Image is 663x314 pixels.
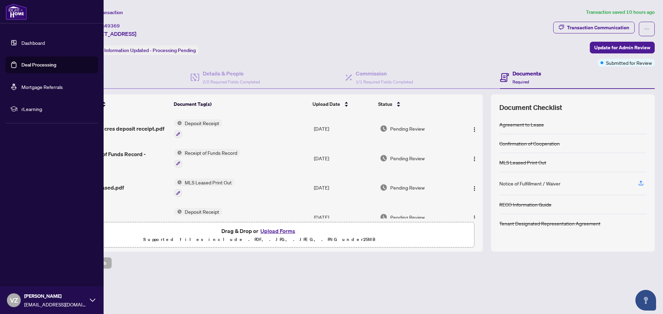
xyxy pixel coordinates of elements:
[21,84,63,90] a: Mortgage Referrals
[203,79,260,84] span: 2/2 Required Fields Completed
[174,179,182,186] img: Status Icon
[24,301,86,308] span: [EMAIL_ADDRESS][DOMAIN_NAME]
[378,100,392,108] span: Status
[469,212,480,223] button: Logo
[356,69,413,78] h4: Commission
[390,154,425,162] span: Pending Review
[21,40,45,46] a: Dashboard
[182,149,240,156] span: Receipt of Funds Record
[104,23,120,29] span: 49369
[49,235,470,244] p: Supported files include .PDF, .JPG, .JPEG, .PNG under 25 MB
[469,182,480,193] button: Logo
[311,114,377,143] td: [DATE]
[24,292,86,300] span: [PERSON_NAME]
[380,184,387,191] img: Document Status
[313,100,340,108] span: Upload Date
[499,140,560,147] div: Confirmation of Cooperation
[182,208,222,215] span: Deposit Receipt
[644,27,649,31] span: ellipsis
[512,79,529,84] span: Required
[68,150,169,166] span: 638_ Receipt of Funds Record - OREA_.pdf
[310,94,375,114] th: Upload Date
[390,125,425,132] span: Pending Review
[21,62,56,68] a: Deal Processing
[594,42,650,53] span: Update for Admin Review
[182,179,234,186] span: MLS Leased Print Out
[499,159,546,166] div: MLS Leased Print Out
[567,22,629,33] div: Transaction Communication
[174,149,240,168] button: Status IconReceipt of Funds Record
[380,154,387,162] img: Document Status
[499,180,560,187] div: Notice of Fulfillment / Waiver
[10,295,18,305] span: VZ
[380,125,387,132] img: Document Status
[68,124,164,133] span: 638 goodyear cres deposit receipt.pdf
[499,220,600,227] div: Tenant Designated Representation Agreement
[469,153,480,164] button: Logo
[6,3,27,20] img: logo
[258,226,297,235] button: Upload Forms
[380,213,387,221] img: Document Status
[174,119,222,138] button: Status IconDeposit Receipt
[512,69,541,78] h4: Documents
[86,30,136,38] span: [STREET_ADDRESS]
[472,127,477,132] img: Logo
[86,9,123,16] span: View Transaction
[311,143,377,173] td: [DATE]
[499,201,551,208] div: RECO Information Guide
[472,186,477,191] img: Logo
[311,173,377,203] td: [DATE]
[606,59,652,67] span: Submitted for Review
[390,184,425,191] span: Pending Review
[356,79,413,84] span: 1/1 Required Fields Completed
[174,208,222,226] button: Status IconDeposit Receipt
[499,103,562,112] span: Document Checklist
[182,119,222,127] span: Deposit Receipt
[203,69,260,78] h4: Details & People
[171,94,309,114] th: Document Tag(s)
[65,94,171,114] th: (8) File Name
[174,149,182,156] img: Status Icon
[499,121,544,128] div: Agreement to Lease
[586,8,655,16] article: Transaction saved 10 hours ago
[174,119,182,127] img: Status Icon
[174,208,182,215] img: Status Icon
[86,45,199,55] div: Status:
[221,226,297,235] span: Drag & Drop or
[469,123,480,134] button: Logo
[375,94,458,114] th: Status
[104,47,196,53] span: Information Updated - Processing Pending
[311,202,377,232] td: [DATE]
[553,22,635,33] button: Transaction Communication
[21,105,93,113] span: rLearning
[472,156,477,162] img: Logo
[174,179,234,197] button: Status IconMLS Leased Print Out
[590,42,655,53] button: Update for Admin Review
[635,290,656,311] button: Open asap
[45,222,474,248] span: Drag & Drop orUpload FormsSupported files include .PDF, .JPG, .JPEG, .PNG under25MB
[472,215,477,221] img: Logo
[390,213,425,221] span: Pending Review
